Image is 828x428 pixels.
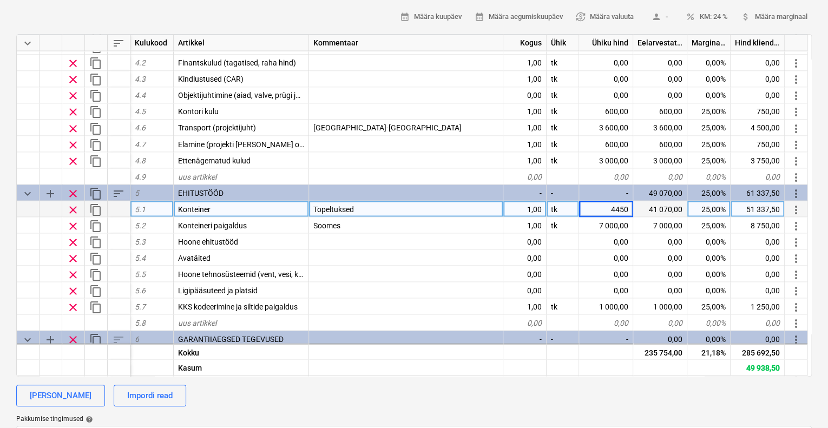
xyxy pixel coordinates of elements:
[67,122,80,135] span: Eemalda rida
[687,343,731,359] div: 21,18%
[89,138,102,151] span: Dubleeri rida
[503,217,547,233] div: 1,00
[400,11,462,23] span: Määra kuupäev
[790,300,803,313] span: Rohkem toiminguid
[89,73,102,86] span: Dubleeri rida
[579,331,633,347] div: -
[89,122,102,135] span: Dubleeri rida
[790,219,803,232] span: Rohkem toiminguid
[790,41,803,54] span: Rohkem toiminguid
[503,314,547,331] div: 0,00
[633,87,687,103] div: 0,00
[475,12,484,22] span: calendar_month
[503,152,547,168] div: 1,00
[67,219,80,232] span: Eemalda rida
[67,57,80,70] span: Eemalda rida
[576,12,586,22] span: currency_exchange
[547,120,579,136] div: tk
[547,152,579,168] div: tk
[731,298,785,314] div: 1 250,00
[30,389,91,403] div: [PERSON_NAME]
[503,331,547,347] div: -
[731,359,785,376] div: 49 938,50
[135,172,146,181] span: 4.9
[178,58,296,67] span: Finantskulud (tagatised, raha hind)
[687,185,731,201] div: 25,00%
[774,376,828,428] iframe: Chat Widget
[178,334,284,343] span: GARANTIIAEGSED TEGEVUSED
[89,203,102,216] span: Dubleeri rida
[790,170,803,183] span: Rohkem toiminguid
[579,298,633,314] div: 1 000,00
[67,89,80,102] span: Eemalda rida
[21,187,34,200] span: Ahenda kategooria
[579,152,633,168] div: 3 000,00
[135,334,139,343] span: 6
[579,217,633,233] div: 7 000,00
[687,314,731,331] div: 0,00%
[633,71,687,87] div: 0,00
[89,41,102,54] span: Dubleeri rida
[67,333,80,346] span: Eemalda rida
[687,217,731,233] div: 25,00%
[178,286,258,294] span: Ligipääsuteed ja platsid
[731,233,785,249] div: 0,00
[647,11,673,23] span: -
[633,185,687,201] div: 49 070,00
[579,35,633,51] div: Ühiku hind
[731,35,785,51] div: Hind kliendile
[790,89,803,102] span: Rohkem toiminguid
[547,217,579,233] div: tk
[633,282,687,298] div: 0,00
[67,187,80,200] span: Eemalda rida
[579,87,633,103] div: 0,00
[731,201,785,217] div: 51 337,50
[475,11,563,23] span: Määra aegumiskuupäev
[400,12,410,22] span: calendar_month
[642,9,677,25] button: -
[135,318,146,327] span: 5.8
[135,75,146,83] span: 4.3
[178,221,247,229] span: Konteineri paigaldus
[686,12,695,22] span: percent
[89,57,102,70] span: Dubleeri rida
[579,282,633,298] div: 0,00
[313,205,354,213] span: Topeltuksed
[89,333,102,346] span: Dubleeri kategooriat
[112,187,125,200] span: Sorteeri read kategooriasiseselt
[681,9,732,25] button: KM: 24 %
[731,217,785,233] div: 8 750,00
[503,55,547,71] div: 1,00
[731,71,785,87] div: 0,00
[178,156,251,164] span: Ettenägematud kulud
[67,268,80,281] span: Eemalda rida
[633,331,687,347] div: 0,00
[67,284,80,297] span: Eemalda rida
[313,221,340,229] span: Soomes
[135,237,146,246] span: 5.3
[89,154,102,167] span: Dubleeri rida
[547,71,579,87] div: tk
[178,172,216,181] span: uus artikkel
[790,268,803,281] span: Rohkem toiminguid
[790,187,803,200] span: Rohkem toiminguid
[21,333,34,346] span: Ahenda kategooria
[579,249,633,266] div: 0,00
[67,154,80,167] span: Eemalda rida
[503,266,547,282] div: 0,00
[503,282,547,298] div: 0,00
[633,35,687,51] div: Eelarvestatud maksumus
[135,286,146,294] span: 5.6
[731,152,785,168] div: 3 750,00
[313,123,462,132] span: Tallinn-Kuopio
[178,302,298,311] span: KKS kodeerimine ja siltide paigaldus
[790,317,803,330] span: Rohkem toiminguid
[67,73,80,86] span: Eemalda rida
[790,284,803,297] span: Rohkem toiminguid
[396,9,466,25] button: Määra kuupäev
[687,103,731,120] div: 25,00%
[44,187,57,200] span: Lisa reale alamkategooria
[731,168,785,185] div: 0,00
[687,201,731,217] div: 25,00%
[503,233,547,249] div: 0,00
